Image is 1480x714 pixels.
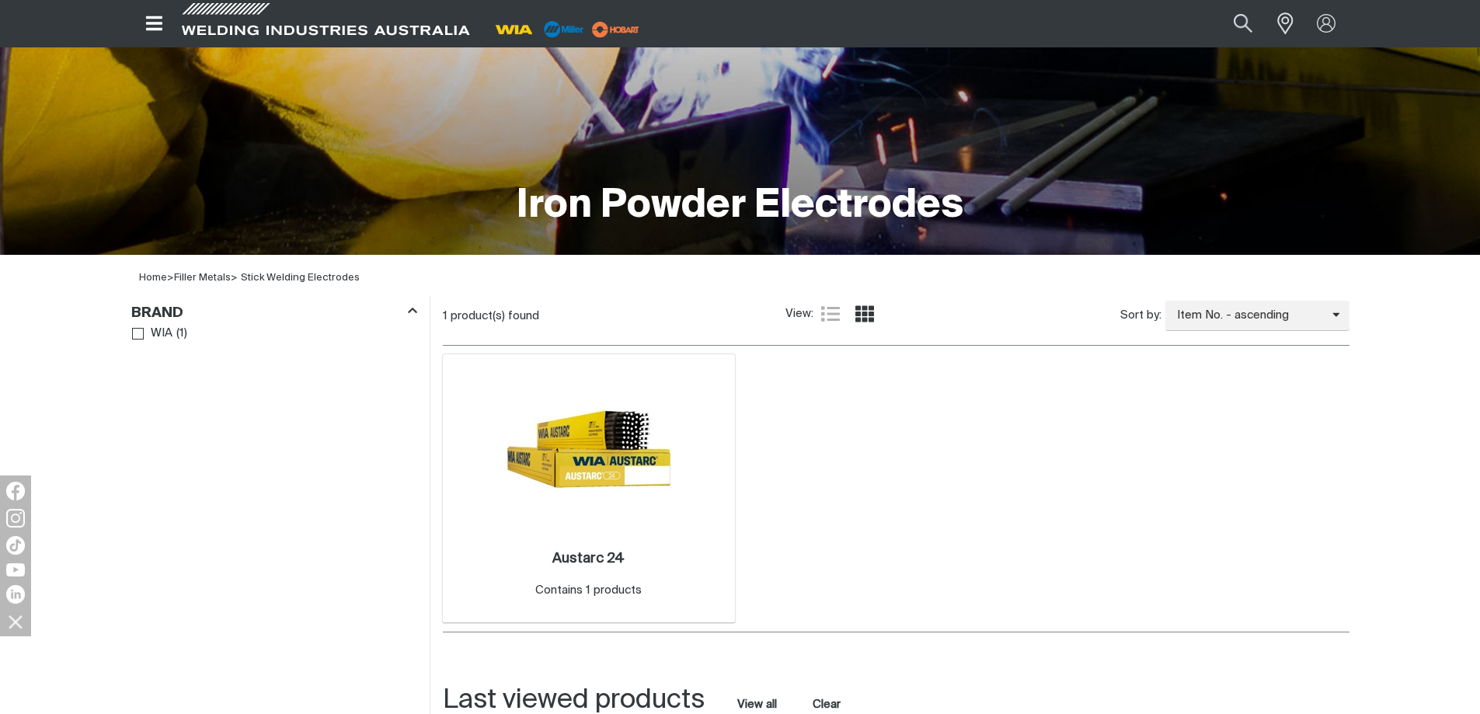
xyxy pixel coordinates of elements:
[174,273,231,283] a: Filler Metals
[151,325,172,343] span: WIA
[6,536,25,555] img: TikTok
[1217,6,1269,41] button: Search products
[443,296,1349,336] section: Product list controls
[131,305,183,322] h3: Brand
[167,273,174,283] span: >
[131,301,417,322] div: Brand
[131,296,417,345] aside: Filters
[1165,307,1332,325] span: Item No. - ascending
[132,323,416,344] ul: Brand
[176,325,187,343] span: ( 1 )
[552,550,625,568] a: Austarc 24
[241,273,360,283] a: Stick Welding Electrodes
[506,366,672,532] img: Austarc 24
[6,482,25,500] img: Facebook
[821,305,840,323] a: List view
[737,697,777,712] a: View all last viewed products
[1196,6,1269,41] input: Product name or item number...
[785,305,813,323] span: View:
[587,23,644,35] a: miller
[132,323,173,344] a: WIA
[174,273,238,283] span: >
[139,273,167,283] a: Home
[517,181,963,232] h1: Iron Powder Electrodes
[1120,307,1161,325] span: Sort by:
[552,552,625,566] h2: Austarc 24
[535,582,642,600] div: Contains 1 products
[2,608,29,635] img: hide socials
[443,308,785,324] div: 1
[451,310,539,322] span: product(s) found
[6,585,25,604] img: LinkedIn
[6,509,25,528] img: Instagram
[6,563,25,576] img: YouTube
[587,18,644,41] img: miller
